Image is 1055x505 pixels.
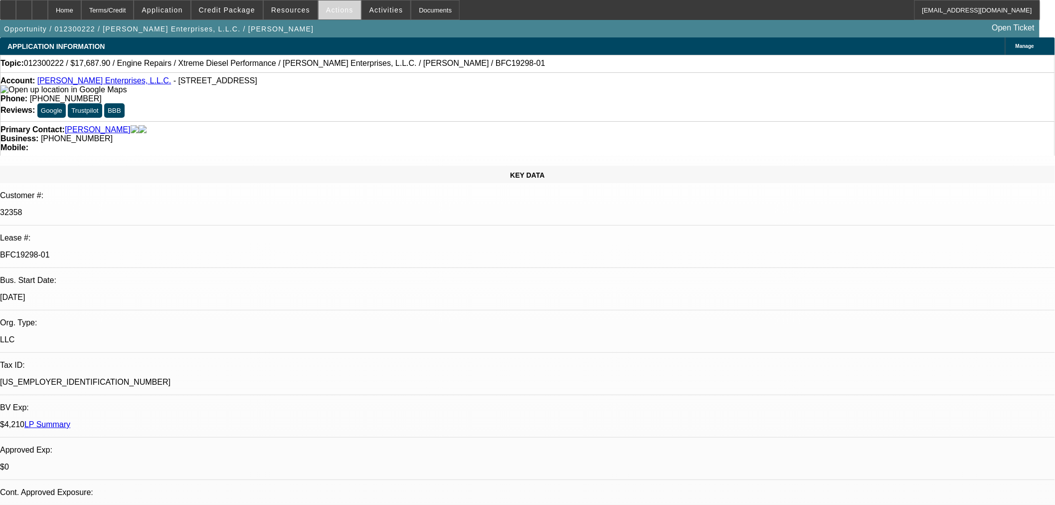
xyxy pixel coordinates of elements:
a: [PERSON_NAME] [65,125,131,134]
span: Credit Package [199,6,255,14]
span: Resources [271,6,310,14]
strong: Primary Contact: [0,125,65,134]
img: Open up location in Google Maps [0,85,127,94]
span: Opportunity / 012300222 / [PERSON_NAME] Enterprises, L.L.C. / [PERSON_NAME] [4,25,314,33]
span: [PHONE_NUMBER] [30,94,102,103]
button: Google [37,103,66,118]
span: - [STREET_ADDRESS] [174,76,257,85]
button: Trustpilot [68,103,102,118]
strong: Mobile: [0,143,28,152]
a: View Google Maps [0,85,127,94]
img: facebook-icon.png [131,125,139,134]
strong: Account: [0,76,35,85]
button: Application [134,0,190,19]
span: 012300222 / $17,687.90 / Engine Repairs / Xtreme Diesel Performance / [PERSON_NAME] Enterprises, ... [24,59,545,68]
button: BBB [104,103,125,118]
span: Actions [326,6,353,14]
span: [PHONE_NUMBER] [41,134,113,143]
button: Activities [362,0,411,19]
span: Manage [1016,43,1034,49]
span: APPLICATION INFORMATION [7,42,105,50]
a: Open Ticket [988,19,1039,36]
img: linkedin-icon.png [139,125,147,134]
strong: Business: [0,134,38,143]
button: Actions [319,0,361,19]
strong: Topic: [0,59,24,68]
strong: Reviews: [0,106,35,114]
span: KEY DATA [510,171,544,179]
span: Activities [369,6,403,14]
button: Credit Package [191,0,263,19]
a: LP Summary [24,420,70,429]
a: [PERSON_NAME] Enterprises, L.L.C. [37,76,172,85]
strong: Phone: [0,94,27,103]
button: Resources [264,0,318,19]
span: Application [142,6,182,14]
